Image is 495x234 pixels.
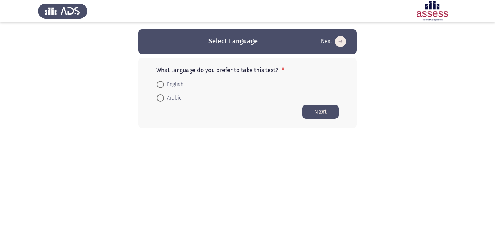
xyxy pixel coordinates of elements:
img: Assess Talent Management logo [38,1,87,21]
h3: Select Language [208,37,258,46]
img: Assessment logo of ASSESS Employability - EBI [408,1,457,21]
span: Arabic [164,94,182,102]
button: Start assessment [319,36,348,47]
button: Start assessment [302,105,339,119]
span: English [164,80,183,89]
p: What language do you prefer to take this test? [156,67,339,74]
